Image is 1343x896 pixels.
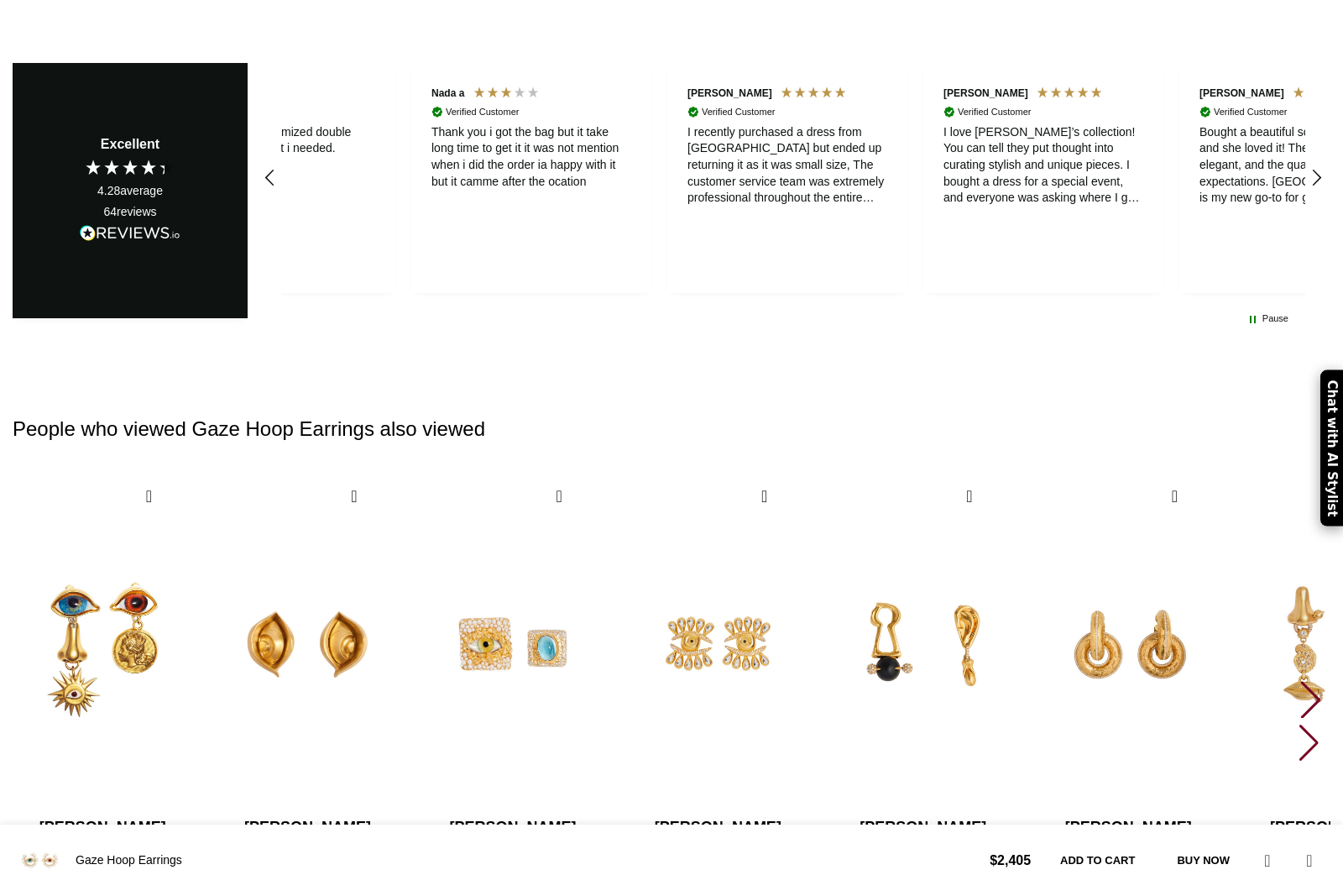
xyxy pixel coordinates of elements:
[101,135,159,154] div: Excellent
[217,477,397,882] div: 2 / 15
[833,813,1013,882] a: [PERSON_NAME] Keyhole Earrings $2036.00
[915,63,1171,292] div: Review by Chris, 5 out of 5 stars
[217,477,397,813] img: Schiaparelli-Boucles-DOreilles-Oeil-Statue-353649_nobg.png
[1199,86,1284,101] div: [PERSON_NAME]
[1038,813,1218,882] a: [PERSON_NAME] Donut Earrings $4460.00
[1248,312,1288,327] div: Pause carousel
[687,86,772,101] div: [PERSON_NAME]
[1038,817,1218,838] h4: [PERSON_NAME]
[423,477,603,813] img: Schiaparelli-Asymmetric-Square-Earrings19920_nobg.png
[250,158,290,198] div: REVIEWS.io Carousel Scroll Left
[80,225,180,247] a: Read more reviews on REVIEWS.io
[959,486,980,507] a: Quick view
[1038,477,1218,882] div: 6 / 15
[13,381,1330,477] h2: People who viewed Gaze Hoop Earrings also viewed
[76,852,977,869] h4: Gaze Hoop Earrings
[1214,106,1287,118] div: Verified Customer
[403,63,659,292] div: Review by Nada a, 3 out of 5 stars
[687,124,886,207] div: I recently purchased a dress from [GEOGRAPHIC_DATA] but ended up returning it as it was small siz...
[628,817,807,838] h4: [PERSON_NAME]
[628,477,807,813] img: Schiaparelli-Rhinestone-Eyelash-Earrings-336992_nobg.png
[549,486,570,507] a: Quick view
[13,817,192,838] h4: [PERSON_NAME]
[833,817,1013,838] h4: [PERSON_NAME]
[659,63,915,292] div: Review by Brittany S, 5 out of 5 stars
[97,184,120,197] span: 4.28
[702,106,775,118] div: Verified Customer
[473,86,544,103] div: 3 Stars
[217,817,397,838] h4: [PERSON_NAME]
[84,158,176,176] div: 4.28 Stars
[103,204,156,221] div: reviews
[943,124,1142,207] div: I love [PERSON_NAME]’s collection! You can tell they put thought into curating stylish and unique...
[97,183,163,200] div: average
[431,86,464,101] div: Nada a
[217,813,397,882] a: [PERSON_NAME] Boucles D'Oreilles Oeil Statue $2175.00
[833,477,1013,882] div: 5 / 15
[446,106,519,118] div: Verified Customer
[1262,312,1288,325] div: Pause
[1296,158,1336,198] div: REVIEWS.io Carousel Scroll Right
[248,46,1339,309] div: Customer reviews carousel
[423,817,603,838] h4: [PERSON_NAME]
[990,853,997,867] span: $
[13,477,192,882] div: 1 / 15
[13,477,192,813] img: Schiaparelli-Charm-Earrings77910_nobg.png
[13,833,67,888] img: Gaze Hoop Earrings
[1299,681,1322,718] div: Next slide
[1160,843,1246,878] button: Buy now
[431,124,630,190] div: Thank you i got the bag but it take long time to get it it was not mention when i did the order i...
[423,477,603,882] div: 3 / 15
[754,486,775,507] a: Quick view
[343,486,364,507] a: Quick view
[958,106,1031,118] div: Verified Customer
[138,486,159,507] a: Quick view
[990,853,1031,867] bdi: 2,405
[1043,843,1152,878] button: Add to cart
[103,205,117,218] span: 64
[780,86,851,103] div: 5 Stars
[281,46,1305,309] div: Customer reviews
[628,477,807,882] div: 4 / 15
[1164,486,1185,507] a: Quick view
[628,813,807,882] a: [PERSON_NAME] Rhinestone Eyelash Earrings $2328.00
[1038,477,1218,813] img: Schiaparelli-Donut-Earrings90080_nobg.png
[13,813,192,882] a: [PERSON_NAME] Charm Earrings $1380.00
[943,86,1028,101] div: [PERSON_NAME]
[833,477,1013,813] img: Schiaparelli-Keyhole-Earrings59877_nobg.png
[423,813,603,882] a: [PERSON_NAME] Asymmetric Square Earrings $2046.00
[1036,86,1107,103] div: 5 Stars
